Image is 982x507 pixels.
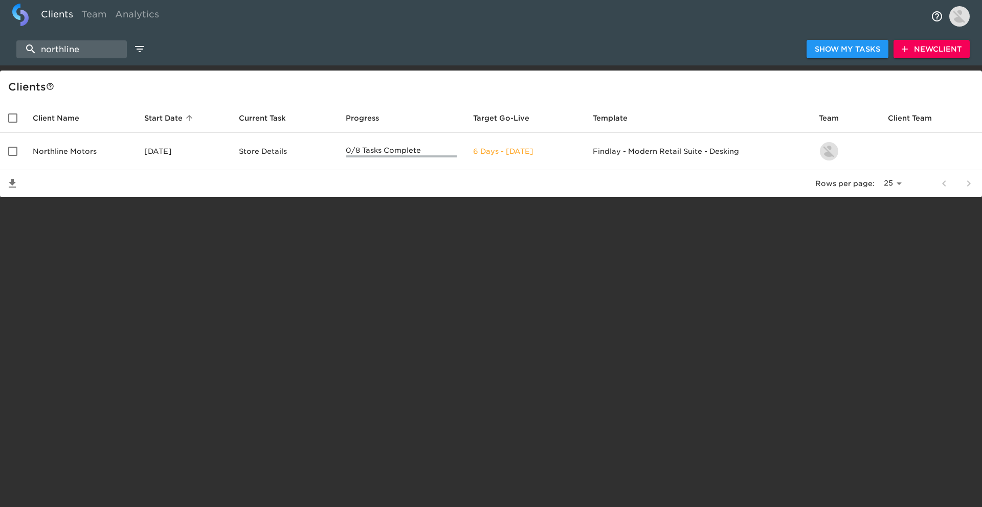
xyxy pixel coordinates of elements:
[815,178,875,189] p: Rows per page:
[12,4,29,26] img: logo
[25,133,136,170] td: Northline Motors
[239,112,299,124] span: Current Task
[820,142,838,160] img: ryan.tamanini@roadster.com
[37,4,77,29] a: Clients
[593,112,641,124] span: Template
[338,133,465,170] td: 0/8 Tasks Complete
[902,43,962,56] span: New Client
[33,112,93,124] span: Client Name
[239,112,286,124] span: This is the next Task in this Hub that should be completed
[894,40,970,59] button: NewClient
[888,112,945,124] span: Client Team
[346,112,392,124] span: Progress
[16,40,127,58] input: search
[231,133,338,170] td: Store Details
[585,133,811,170] td: Findlay - Modern Retail Suite - Desking
[949,6,970,27] img: Profile
[879,176,905,191] select: rows per page
[925,4,949,29] button: notifications
[473,146,576,156] p: 6 Days - [DATE]
[807,40,888,59] button: Show My Tasks
[473,112,529,124] span: Calculated based on the start date and the duration of all Tasks contained in this Hub.
[819,112,852,124] span: Team
[46,82,54,90] svg: This is a list of all of your clients and clients shared with you
[111,4,163,29] a: Analytics
[473,112,543,124] span: Target Go-Live
[144,112,196,124] span: Start Date
[136,133,231,170] td: [DATE]
[8,79,978,95] div: Client s
[77,4,111,29] a: Team
[819,141,872,162] div: ryan.tamanini@roadster.com
[131,40,148,58] button: edit
[815,43,880,56] span: Show My Tasks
